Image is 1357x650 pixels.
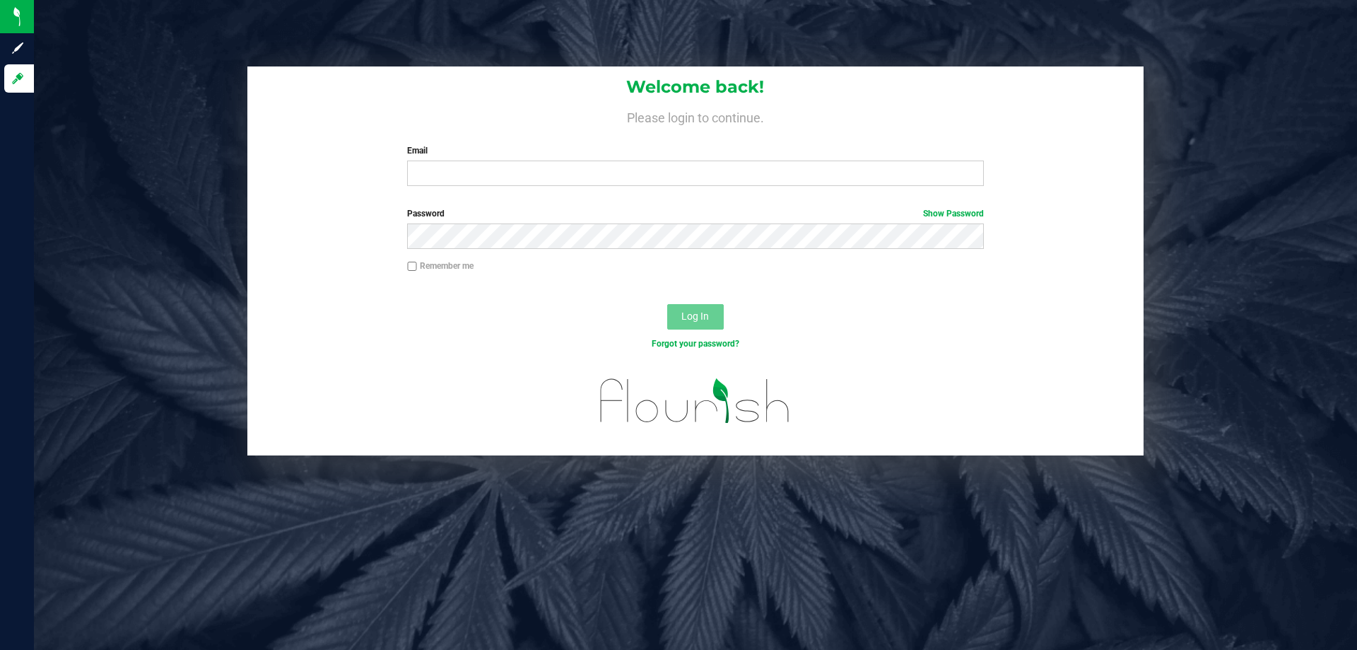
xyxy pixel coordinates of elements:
[652,339,739,349] a: Forgot your password?
[667,304,724,330] button: Log In
[923,209,984,219] a: Show Password
[407,144,983,157] label: Email
[681,311,709,322] span: Log In
[583,365,807,437] img: flourish_logo.svg
[247,108,1144,124] h4: Please login to continue.
[11,41,25,55] inline-svg: Sign up
[407,209,445,219] span: Password
[407,260,474,272] label: Remember me
[11,71,25,86] inline-svg: Log in
[247,78,1144,96] h1: Welcome back!
[407,262,417,272] input: Remember me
